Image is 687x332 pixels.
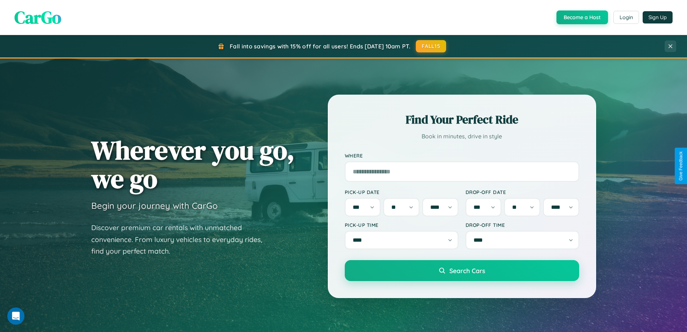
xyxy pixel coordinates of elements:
label: Drop-off Time [466,222,579,228]
p: Book in minutes, drive in style [345,131,579,142]
label: Pick-up Date [345,189,458,195]
label: Pick-up Time [345,222,458,228]
button: Sign Up [643,11,673,23]
button: Search Cars [345,260,579,281]
span: Fall into savings with 15% off for all users! Ends [DATE] 10am PT. [230,43,410,50]
span: Search Cars [449,267,485,275]
button: Become a Host [556,10,608,24]
button: FALL15 [416,40,446,52]
label: Where [345,152,579,159]
button: Login [613,11,639,24]
span: CarGo [14,5,61,29]
p: Discover premium car rentals with unmatched convenience. From luxury vehicles to everyday rides, ... [91,222,272,257]
label: Drop-off Date [466,189,579,195]
iframe: Intercom live chat [7,307,25,325]
h3: Begin your journey with CarGo [91,200,218,211]
div: Give Feedback [678,151,683,181]
h1: Wherever you go, we go [91,136,295,193]
h2: Find Your Perfect Ride [345,112,579,128]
